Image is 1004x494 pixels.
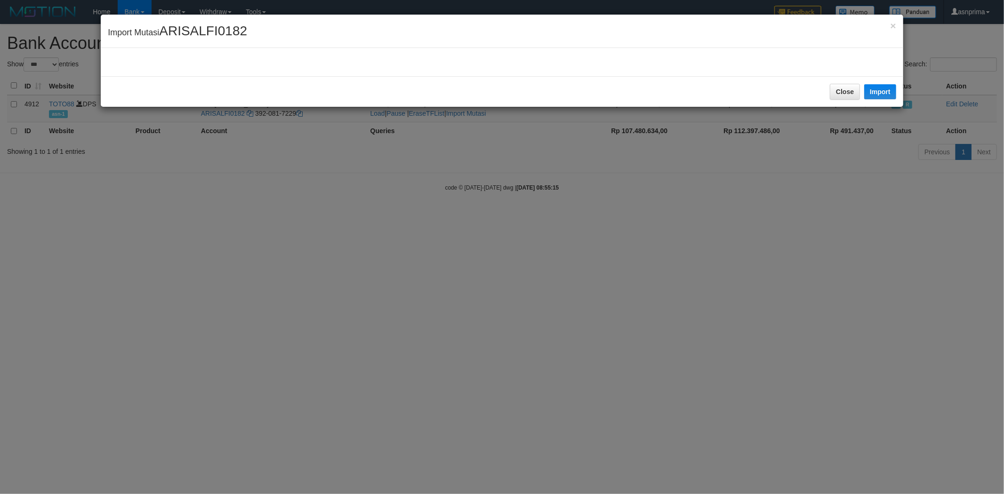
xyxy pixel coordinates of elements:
span: Import Mutasi [108,28,247,37]
button: Import [864,84,896,99]
button: Close [890,21,896,31]
span: ARISALFI0182 [159,24,247,38]
span: × [890,20,896,31]
button: Close [830,84,860,100]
